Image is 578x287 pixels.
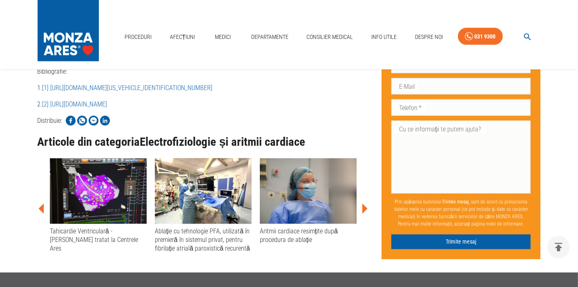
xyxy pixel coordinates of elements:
[38,116,62,126] p: Distribuie:
[260,227,357,245] div: Aritmii cardiace resimțite după procedura de ablație
[51,84,213,92] a: [URL][DOMAIN_NAME][US_VEHICLE_IDENTIFICATION_NUMBER]
[303,29,356,45] a: Consilier Medical
[77,116,87,126] img: Share on WhatsApp
[51,100,107,108] a: [URL][DOMAIN_NAME]
[38,99,369,109] p: 2.
[391,195,531,231] p: Prin apăsarea butonului , sunt de acord cu prelucrarea datelor mele cu caracter personal (ce pot ...
[42,100,49,108] a: [2]
[100,116,110,126] img: Share on LinkedIn
[475,32,496,42] div: 031 9300
[260,158,357,224] img: Aritmii cardiace resimțite după procedura de ablație
[155,158,252,224] img: Ablație cu tehnologie PFA, utilizată în premieră în sistemul privat, pentru fibrilație atrială pa...
[368,29,400,45] a: Info Utile
[210,29,236,45] a: Medici
[66,116,76,126] img: Share on Facebook
[458,28,503,45] a: 031 9300
[38,136,369,149] h3: Articole din categoria Electrofiziologie și aritmii cardiace
[167,29,199,45] a: Afecțiuni
[155,227,252,253] div: Ablație cu tehnologie PFA, utilizată în premieră în sistemul privat, pentru fibrilație atrială pa...
[89,116,98,126] img: Share on Facebook Messenger
[412,29,446,45] a: Despre Noi
[547,236,570,258] button: delete
[248,29,292,45] a: Departamente
[50,227,147,253] div: Tahicardie Ventriculară - [PERSON_NAME] tratat la Centrele Ares
[391,235,531,250] button: Trimite mesaj
[38,83,369,93] p: 1.
[442,199,469,205] b: Trimite mesaj
[42,84,49,92] a: [1]
[50,158,147,224] img: Tahicardie Ventriculară - Eugen Neagoe tratat la Centrele Ares
[38,67,369,77] p: Bibliografie:
[121,29,155,45] a: Proceduri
